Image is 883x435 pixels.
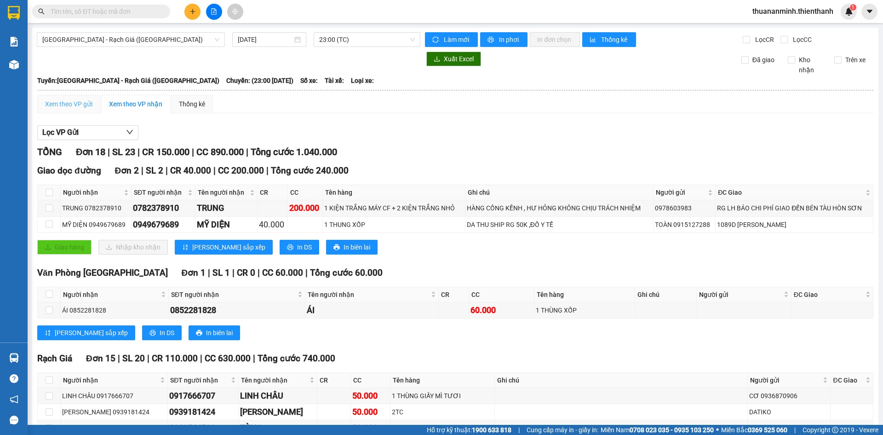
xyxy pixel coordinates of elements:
span: | [246,146,248,157]
span: Đơn 15 [86,353,115,364]
span: sort-ascending [182,244,189,251]
span: SĐT người nhận [170,375,229,385]
strong: 0708 023 035 - 0935 103 250 [630,426,714,434]
span: CR 150.000 [142,146,189,157]
span: In phơi [499,35,520,45]
span: | [258,267,260,278]
span: SL 23 [112,146,135,157]
span: [PERSON_NAME] sắp xếp [55,328,128,338]
span: Đơn 1 [182,267,206,278]
div: 50.000 [352,389,388,402]
td: LINH CHÂU [239,388,317,404]
span: Tổng cước 740.000 [258,353,335,364]
b: Tuyến: [GEOGRAPHIC_DATA] - Rạch Giá ([GEOGRAPHIC_DATA]) [37,77,219,84]
span: Miền Bắc [721,425,787,435]
span: caret-down [866,7,874,16]
button: uploadGiao hàng [37,240,92,255]
button: sort-ascending[PERSON_NAME] sắp xếp [175,240,273,255]
span: | [208,267,210,278]
div: 50.000 [352,422,388,435]
img: solution-icon [9,37,19,46]
span: Văn Phòng [GEOGRAPHIC_DATA] [37,267,168,278]
span: ĐC Giao [794,290,864,300]
span: Làm mới [444,35,470,45]
div: 0939181424 [169,406,237,418]
span: Tài xế: [325,75,344,86]
button: aim [227,4,243,20]
th: Tên hàng [323,185,465,200]
button: sort-ascending[PERSON_NAME] sắp xếp [37,325,135,340]
span: printer [196,330,202,337]
strong: 0369 525 060 [748,426,787,434]
span: ĐC Giao [718,187,864,197]
img: warehouse-icon [9,60,19,70]
div: TOÀN 0915127288 [655,220,714,230]
span: CR 110.000 [152,353,198,364]
div: ÁI [307,304,437,317]
span: Tổng cước 240.000 [271,165,349,176]
button: Lọc VP Gửi [37,125,138,140]
span: ⚪️ [716,428,719,432]
span: SL 1 [212,267,230,278]
button: downloadXuất Excel [426,52,481,66]
span: | [266,165,269,176]
span: | [166,165,168,176]
div: LINH CHÂU [240,389,315,402]
span: | [232,267,235,278]
span: Đơn 2 [115,165,139,176]
div: ÁI 0852281828 [62,305,167,315]
span: In DS [297,242,312,252]
span: | [200,353,202,364]
span: Rạch Giá [37,353,72,364]
div: TRUNG [197,202,256,215]
span: Kho nhận [795,55,827,75]
span: CR 0 [237,267,255,278]
button: printerIn biên lai [326,240,378,255]
span: Giao dọc đường [37,165,101,176]
span: Lọc CR [751,35,775,45]
span: Đơn 18 [76,146,105,157]
span: | [147,353,149,364]
span: copyright [832,427,838,433]
span: sync [432,36,440,44]
span: printer [333,244,340,251]
span: Người nhận [63,375,158,385]
span: | [305,267,308,278]
span: TỔNG [37,146,62,157]
span: Đã giao [749,55,778,65]
span: aim [232,8,238,15]
span: Lọc CC [789,35,813,45]
span: SĐT người nhận [171,290,296,300]
button: printerIn DS [142,325,182,340]
div: Thống kê [179,99,205,109]
div: 1 THÙNG GIẤY MÌ TƯƠI [392,391,493,401]
div: DA THU SHIP RG 50K ,ĐỒ Y TẾ [467,220,652,230]
span: message [10,416,18,424]
img: icon-new-feature [845,7,853,16]
button: bar-chartThống kê [582,32,636,47]
span: Loại xe: [351,75,374,86]
span: download [434,56,440,63]
span: bar-chart [590,36,597,44]
span: SL 2 [146,165,163,176]
span: sort-ascending [45,330,51,337]
img: warehouse-icon [9,353,19,363]
span: plus [189,8,196,15]
span: notification [10,395,18,404]
span: [PERSON_NAME] sắp xếp [192,242,265,252]
td: 0917666707 [168,388,239,404]
th: CR [317,373,351,388]
span: In DS [160,328,174,338]
span: printer [149,330,156,337]
div: 0948544599 [169,422,237,435]
th: Tên hàng [390,373,495,388]
td: KIỀU LINH [239,404,317,420]
div: [PERSON_NAME] [240,406,315,418]
span: CC 200.000 [218,165,264,176]
div: 0978603983 [655,203,714,213]
span: Tổng cước 1.040.000 [251,146,337,157]
th: Ghi chú [635,287,697,302]
span: Người gửi [656,187,706,197]
img: logo-vxr [8,6,20,20]
button: printerIn biên lai [189,325,240,340]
